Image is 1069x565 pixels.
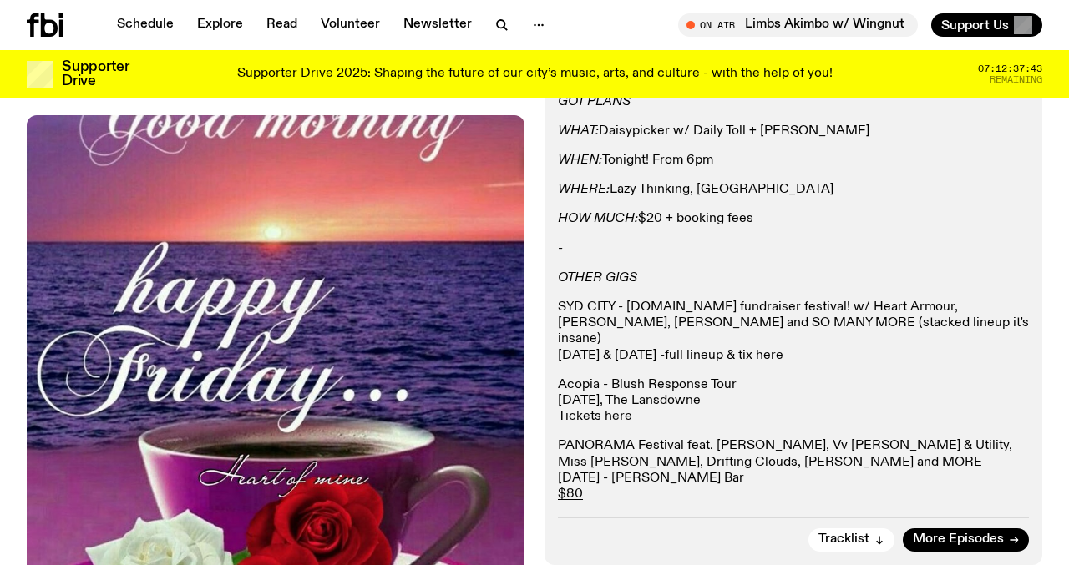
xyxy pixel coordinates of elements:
[558,212,638,225] em: HOW MUCH:
[903,528,1029,552] a: More Episodes
[678,13,918,37] button: On AirLimbs Akimbo w/ Wingnut
[638,212,753,225] a: $20 + booking fees
[256,13,307,37] a: Read
[237,67,833,82] p: Supporter Drive 2025: Shaping the future of our city’s music, arts, and culture - with the help o...
[558,377,1029,426] p: Acopia - Blush Response Tour [DATE], The Lansdowne
[990,75,1042,84] span: Remaining
[558,487,583,501] a: $80
[558,154,602,167] em: WHEN:
[558,438,1029,502] p: PANORAMA Festival feat. [PERSON_NAME], Vv [PERSON_NAME] & Utility, Miss [PERSON_NAME], Drifting C...
[818,533,869,546] span: Tracklist
[978,64,1042,73] span: 07:12:37:43
[311,13,390,37] a: Volunteer
[558,410,632,423] a: Tickets here
[558,183,610,196] em: WHERE:
[62,60,129,88] h3: Supporter Drive
[558,271,637,285] em: OTHER GIGS
[558,182,1029,198] p: Lazy Thinking, [GEOGRAPHIC_DATA]
[107,13,184,37] a: Schedule
[187,13,253,37] a: Explore
[808,528,894,552] button: Tracklist
[558,300,1029,364] p: SYD CITY - [DOMAIN_NAME] fundraiser festival! w/ Heart Armour, [PERSON_NAME], [PERSON_NAME] and S...
[393,13,482,37] a: Newsletter
[558,124,1029,139] p: Daisypicker w/ Daily Toll + [PERSON_NAME]
[558,124,599,138] em: WHAT:
[941,18,1009,33] span: Support Us
[558,153,1029,169] p: Tonight! From 6pm
[931,13,1042,37] button: Support Us
[558,95,631,108] em: GOT PLANS
[558,241,1029,257] p: -
[913,533,1004,546] span: More Episodes
[665,349,783,362] a: full lineup & tix here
